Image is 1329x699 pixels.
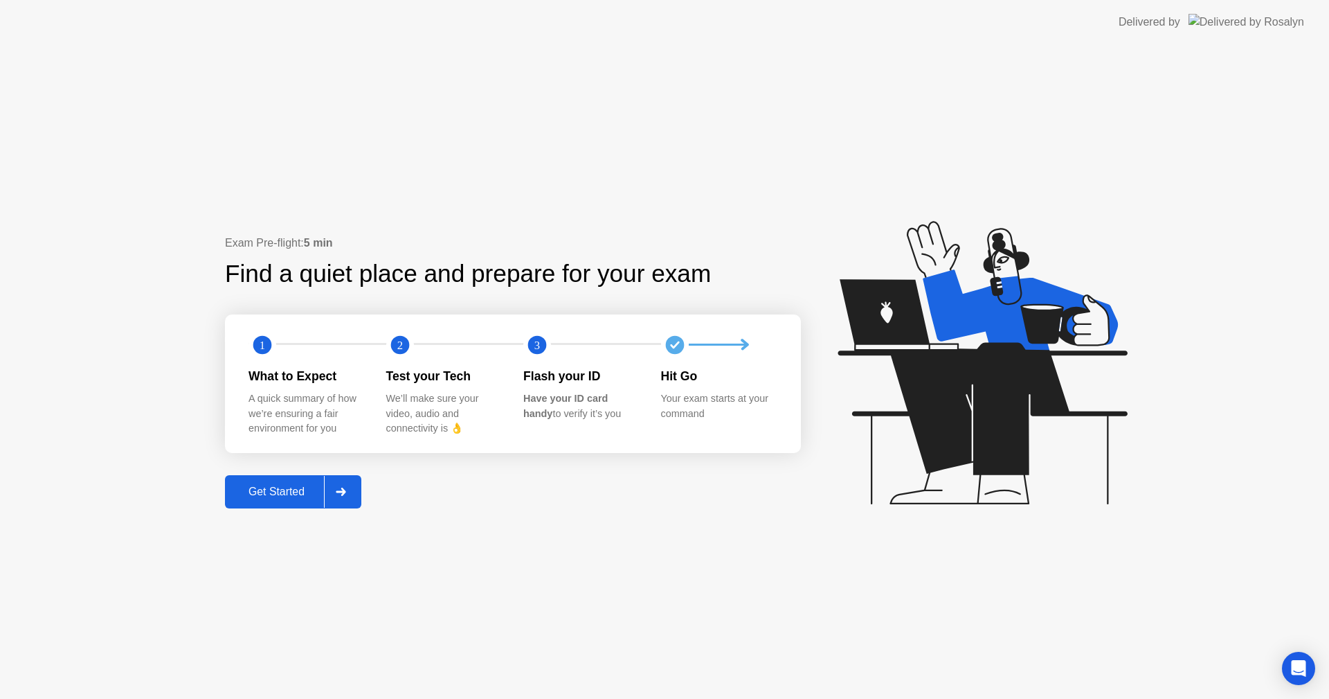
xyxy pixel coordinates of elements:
div: Delivered by [1119,14,1180,30]
text: 2 [397,338,402,351]
b: 5 min [304,237,333,249]
div: to verify it’s you [523,391,639,421]
div: Find a quiet place and prepare for your exam [225,256,713,292]
div: Get Started [229,486,324,498]
div: Open Intercom Messenger [1282,652,1315,685]
div: A quick summary of how we’re ensuring a fair environment for you [248,391,364,436]
text: 1 [260,338,265,351]
button: Get Started [225,475,361,508]
div: We’ll make sure your video, audio and connectivity is 👌 [386,391,502,436]
div: What to Expect [248,367,364,385]
b: Have your ID card handy [523,393,608,419]
div: Your exam starts at your command [661,391,777,421]
img: Delivered by Rosalyn [1188,14,1304,30]
div: Test your Tech [386,367,502,385]
div: Hit Go [661,367,777,385]
text: 3 [534,338,540,351]
div: Exam Pre-flight: [225,235,801,251]
div: Flash your ID [523,367,639,385]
